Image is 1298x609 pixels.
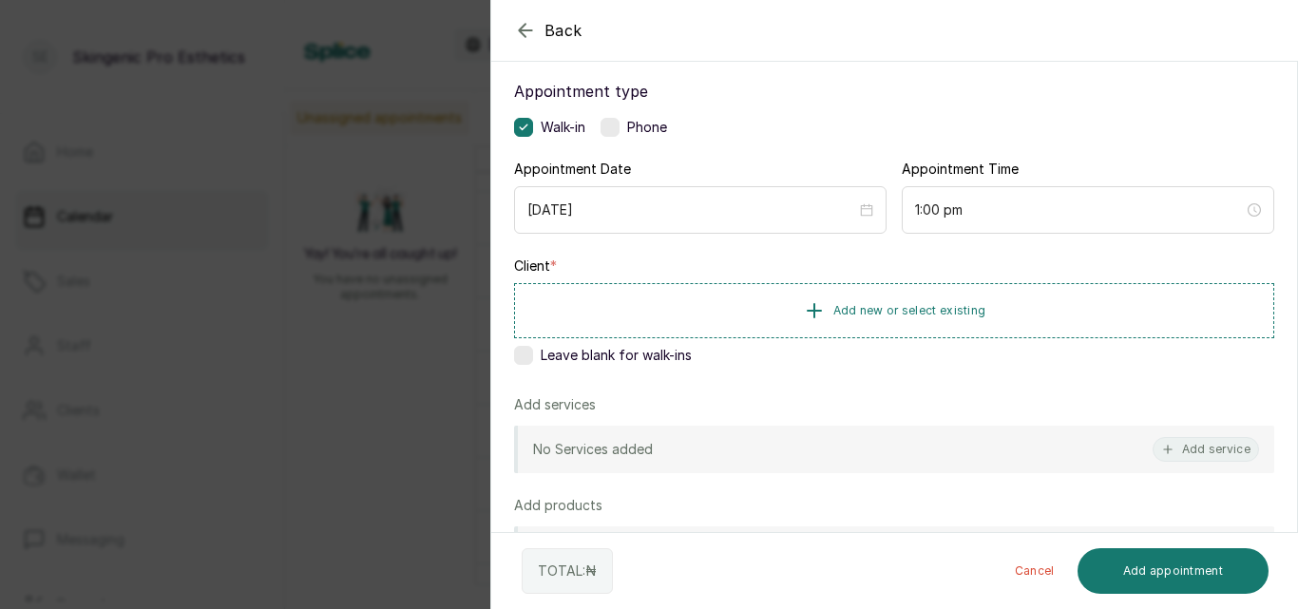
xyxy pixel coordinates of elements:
button: Add new or select existing [514,283,1274,338]
span: Phone [627,118,667,137]
label: Appointment Time [902,160,1019,179]
label: Client [514,257,557,276]
p: No Services added [533,440,653,459]
p: TOTAL: ₦ [538,561,597,580]
span: Add new or select existing [833,303,986,318]
span: Leave blank for walk-ins [541,346,692,365]
button: Back [514,19,582,42]
button: Add appointment [1078,548,1269,594]
span: Back [544,19,582,42]
span: Walk-in [541,118,585,137]
label: Appointment Date [514,160,631,179]
button: Add service [1153,437,1259,462]
button: Cancel [1000,548,1070,594]
p: Add products [514,496,602,515]
p: Add services [514,395,596,414]
input: Select time [915,200,1244,220]
input: Select date [527,200,856,220]
label: Appointment type [514,80,1274,103]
